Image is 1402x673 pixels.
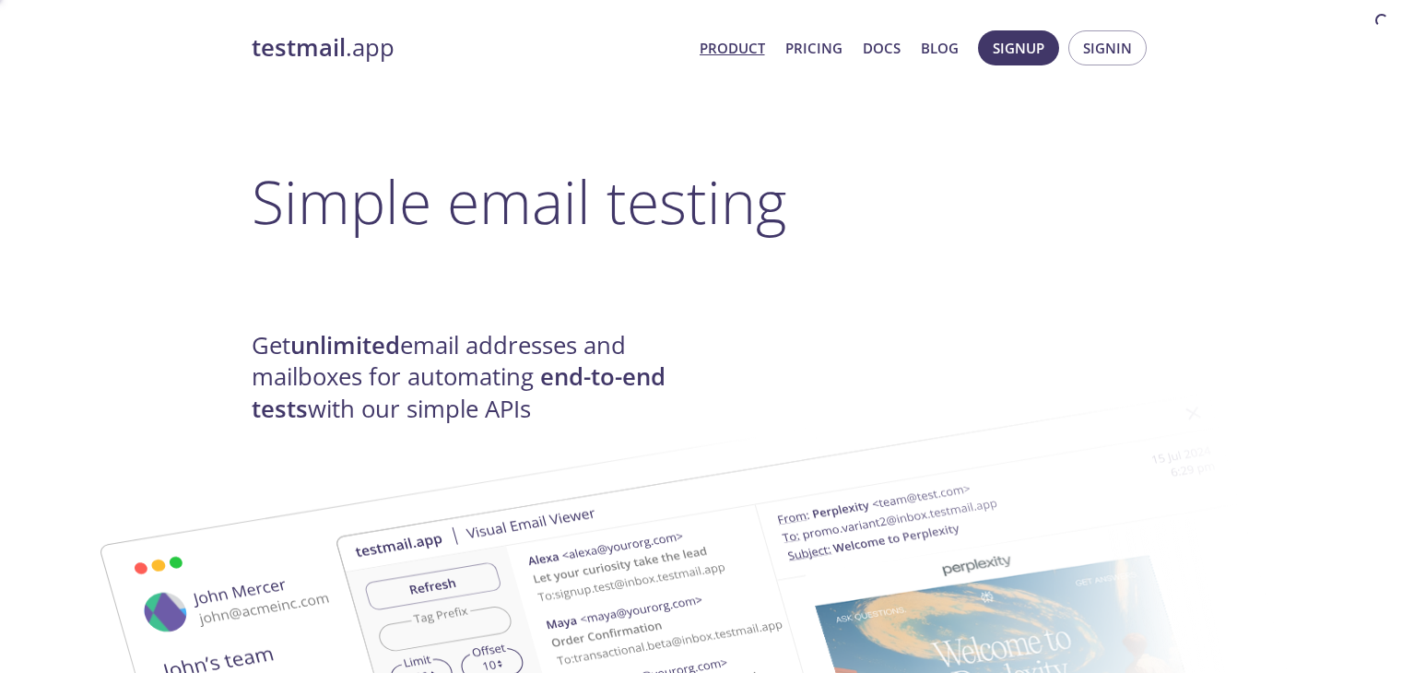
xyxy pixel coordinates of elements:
a: Product [700,36,765,60]
strong: testmail [252,31,346,64]
h1: Simple email testing [252,166,1151,237]
button: Signin [1068,30,1147,65]
strong: unlimited [290,329,400,361]
strong: end-to-end tests [252,360,666,424]
h4: Get email addresses and mailboxes for automating with our simple APIs [252,330,701,425]
a: Pricing [785,36,842,60]
a: testmail.app [252,32,685,64]
span: Signin [1083,36,1132,60]
a: Blog [921,36,959,60]
span: Signup [993,36,1044,60]
button: Signup [978,30,1059,65]
a: Docs [863,36,901,60]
